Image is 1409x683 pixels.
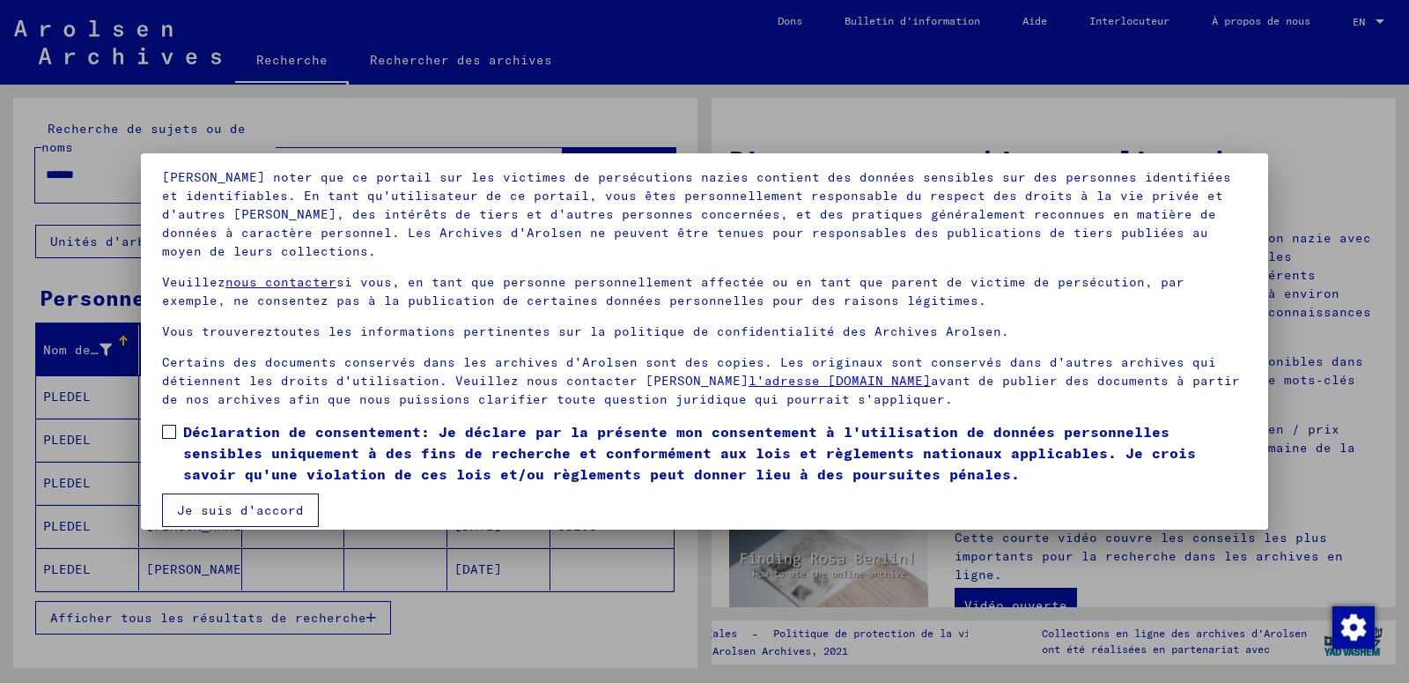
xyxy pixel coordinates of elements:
a: nous contacter [225,274,336,290]
img: Modifier le consentement [1332,606,1375,649]
p: Veuillez si vous, en tant que personne personnellement affectée ou en tant que parent de victime ... [162,273,1247,310]
button: Je suis d'accord [162,494,319,527]
p: Vous trouverez toutes les informations pertinentes sur la politique de confidentialité des Archiv... [162,323,1247,341]
p: Certains des documents conservés dans les archives d'Arolsen sont des copies. Les originaux sont ... [162,353,1247,409]
a: l'adresse [DOMAIN_NAME] [749,373,931,389]
span: Déclaration de consentement: Je déclare par la présente mon consentement à l'utilisation de donné... [183,421,1247,485]
p: [PERSON_NAME] noter que ce portail sur les victimes de persécutions nazies contient des données s... [162,168,1247,261]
